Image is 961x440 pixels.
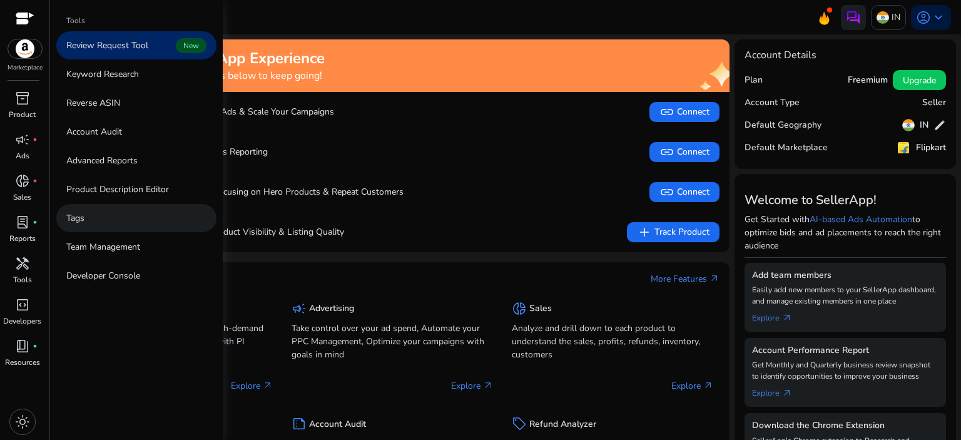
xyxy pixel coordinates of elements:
[9,109,36,120] p: Product
[292,416,307,431] span: summarize
[931,10,946,25] span: keyboard_arrow_down
[659,185,674,200] span: link
[810,213,912,225] a: AI-based Ads Automation
[451,379,493,392] p: Explore
[15,297,30,312] span: code_blocks
[649,182,719,202] button: linkConnect
[15,91,30,106] span: inventory_2
[745,75,763,86] h5: Plan
[920,120,928,131] h5: IN
[651,272,719,285] a: More Featuresarrow_outward
[66,212,84,225] p: Tags
[916,10,931,25] span: account_circle
[512,416,527,431] span: sell
[15,414,30,429] span: light_mode
[66,240,140,253] p: Team Management
[922,98,946,108] h5: Seller
[671,379,713,392] p: Explore
[752,270,938,281] h5: Add team members
[33,178,38,183] span: fiber_manual_record
[5,357,40,368] p: Resources
[3,315,41,327] p: Developers
[649,102,719,122] button: linkConnect
[782,313,792,323] span: arrow_outward
[877,11,889,24] img: in.svg
[659,105,709,120] span: Connect
[309,419,366,430] h5: Account Audit
[916,143,946,153] h5: Flipkart
[66,96,120,110] p: Reverse ASIN
[649,142,719,162] button: linkConnect
[752,421,938,431] h5: Download the Chrome Extension
[745,213,946,252] p: Get Started with to optimize bids and ad placements to reach the right audience
[66,15,85,26] p: Tools
[893,70,946,90] button: Upgrade
[745,143,828,153] h5: Default Marketplace
[33,344,38,349] span: fiber_manual_record
[752,382,802,399] a: Explorearrow_outward
[33,220,38,225] span: fiber_manual_record
[292,301,307,316] span: campaign
[176,38,206,53] span: New
[745,49,816,61] h4: Account Details
[66,68,139,81] p: Keyword Research
[512,301,527,316] span: donut_small
[66,39,148,52] p: Review Request Tool
[745,193,946,208] h3: Welcome to SellerApp!
[782,388,792,398] span: arrow_outward
[752,284,938,307] p: Easily add new members to your SellerApp dashboard, and manage existing members in one place
[529,304,552,314] h5: Sales
[659,185,709,200] span: Connect
[703,381,713,391] span: arrow_outward
[16,150,29,161] p: Ads
[637,225,652,240] span: add
[896,140,911,155] img: flipkart.svg
[66,154,138,167] p: Advanced Reports
[8,63,43,73] p: Marketplace
[15,339,30,354] span: book_4
[933,119,946,131] span: edit
[659,145,709,160] span: Connect
[902,119,915,131] img: in.svg
[33,137,38,142] span: fiber_manual_record
[309,304,354,314] h5: Advertising
[15,215,30,230] span: lab_profile
[529,419,596,430] h5: Refund Analyzer
[88,185,404,198] p: Boost Sales by Focusing on Hero Products & Repeat Customers
[15,256,30,271] span: handyman
[231,379,273,392] p: Explore
[13,192,31,203] p: Sales
[752,345,938,356] h5: Account Performance Report
[483,381,493,391] span: arrow_outward
[745,98,800,108] h5: Account Type
[659,105,674,120] span: link
[263,381,273,391] span: arrow_outward
[292,322,493,361] p: Take control over your ad spend, Automate your PPC Management, Optimize your campaigns with goals...
[9,233,36,244] p: Reports
[752,359,938,382] p: Get Monthly and Quarterly business review snapshot to identify opportunities to improve your busi...
[8,39,42,58] img: amazon.svg
[15,132,30,147] span: campaign
[637,225,709,240] span: Track Product
[903,74,936,87] span: Upgrade
[709,274,719,284] span: arrow_outward
[66,183,169,196] p: Product Description Editor
[892,6,900,28] p: IN
[745,120,821,131] h5: Default Geography
[13,274,32,285] p: Tools
[848,75,888,86] h5: Freemium
[752,307,802,324] a: Explorearrow_outward
[15,173,30,188] span: donut_small
[66,269,140,282] p: Developer Console
[659,145,674,160] span: link
[66,125,122,138] p: Account Audit
[512,322,713,361] p: Analyze and drill down to each product to understand the sales, profits, refunds, inventory, cust...
[627,222,719,242] button: addTrack Product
